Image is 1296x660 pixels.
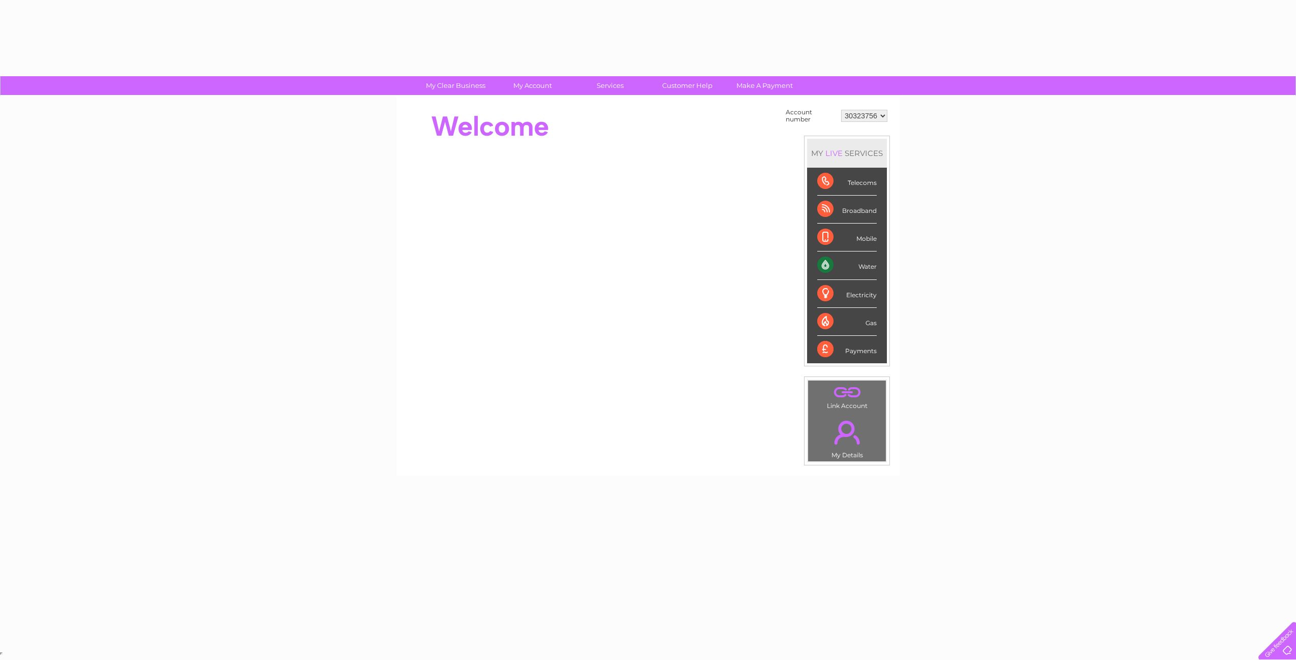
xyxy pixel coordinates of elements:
td: Account number [783,106,839,125]
div: Payments [817,336,877,363]
div: Gas [817,308,877,336]
div: MY SERVICES [807,139,887,168]
a: My Account [491,76,575,95]
a: . [811,415,883,450]
div: Water [817,252,877,279]
a: . [811,383,883,401]
td: Link Account [808,380,886,412]
td: My Details [808,412,886,462]
div: Mobile [817,224,877,252]
div: Electricity [817,280,877,308]
div: Telecoms [817,168,877,196]
a: Services [568,76,652,95]
div: LIVE [823,148,845,158]
div: Broadband [817,196,877,224]
a: Make A Payment [723,76,807,95]
a: Customer Help [645,76,729,95]
a: My Clear Business [414,76,498,95]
